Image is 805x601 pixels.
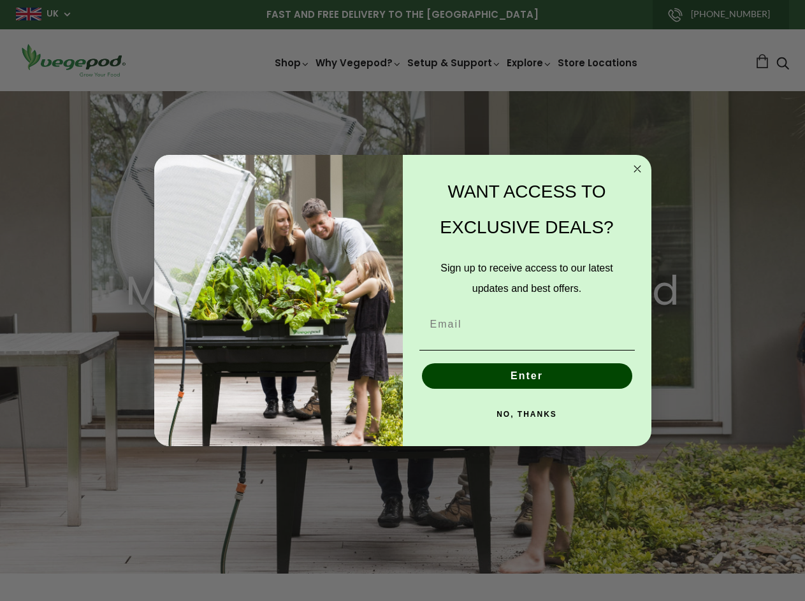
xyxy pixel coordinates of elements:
span: Sign up to receive access to our latest updates and best offers. [440,263,613,294]
button: Enter [422,363,632,389]
img: e9d03583-1bb1-490f-ad29-36751b3212ff.jpeg [154,155,403,446]
img: underline [419,350,635,351]
button: Close dialog [630,161,645,177]
input: Email [419,312,635,337]
span: WANT ACCESS TO EXCLUSIVE DEALS? [440,182,613,237]
button: NO, THANKS [419,402,635,427]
